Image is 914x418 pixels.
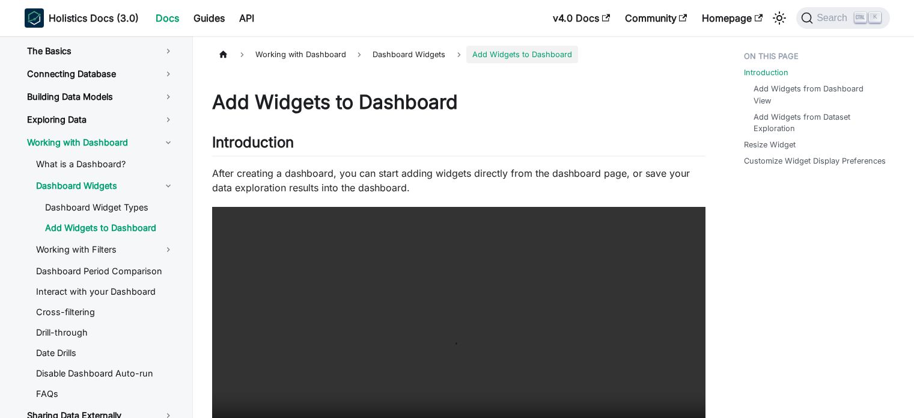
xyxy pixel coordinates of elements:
[26,324,184,342] a: Drill-through
[212,46,235,63] a: Home page
[26,303,184,321] a: Cross-filtering
[212,46,705,63] nav: Breadcrumbs
[212,166,705,195] p: After creating a dashboard, you can start adding widgets directly from the dashboard page, or sav...
[367,46,451,63] span: Dashboard Widgets
[26,344,184,362] a: Date Drills
[754,83,883,106] a: Add Widgets from Dashboard View
[232,8,261,28] a: API
[869,12,881,23] kbd: K
[466,46,578,63] span: Add Widgets to Dashboard
[754,111,883,134] a: Add Widgets from Dataset Exploration
[25,8,139,28] a: HolisticsHolistics Docs (3.0)
[35,198,184,217] a: Dashboard Widget Types
[212,134,705,156] h2: Introduction
[26,283,184,301] a: Interact with your Dashboard
[17,87,184,107] a: Building Data Models
[49,11,139,25] b: Holistics Docs (3.0)
[813,13,855,23] span: Search
[796,7,889,29] button: Search
[249,46,352,63] span: Working with Dashboard
[186,8,232,28] a: Guides
[17,109,184,130] a: Exploring Data
[744,155,886,167] a: Customize Widget Display Preferences
[212,90,705,114] h1: Add Widgets to Dashboard
[695,8,770,28] a: Homepage
[35,219,184,237] a: Add Widgets to Dashboard
[17,41,184,61] a: The Basics
[148,8,186,28] a: Docs
[546,8,617,28] a: v4.0 Docs
[25,8,44,28] img: Holistics
[17,132,184,153] a: Working with Dashboard
[26,262,184,280] a: Dashboard Period Comparison
[17,64,184,84] a: Connecting Database
[26,155,184,173] a: What is a Dashboard?
[13,36,193,418] nav: Docs sidebar
[26,385,184,403] a: FAQs
[26,239,184,260] a: Working with Filters
[26,364,184,383] a: Disable Dashboard Auto-run
[770,8,789,28] button: Switch between dark and light mode (currently light mode)
[744,67,788,78] a: Introduction
[618,8,695,28] a: Community
[744,139,796,150] a: Resize Widget
[26,176,184,196] a: Dashboard Widgets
